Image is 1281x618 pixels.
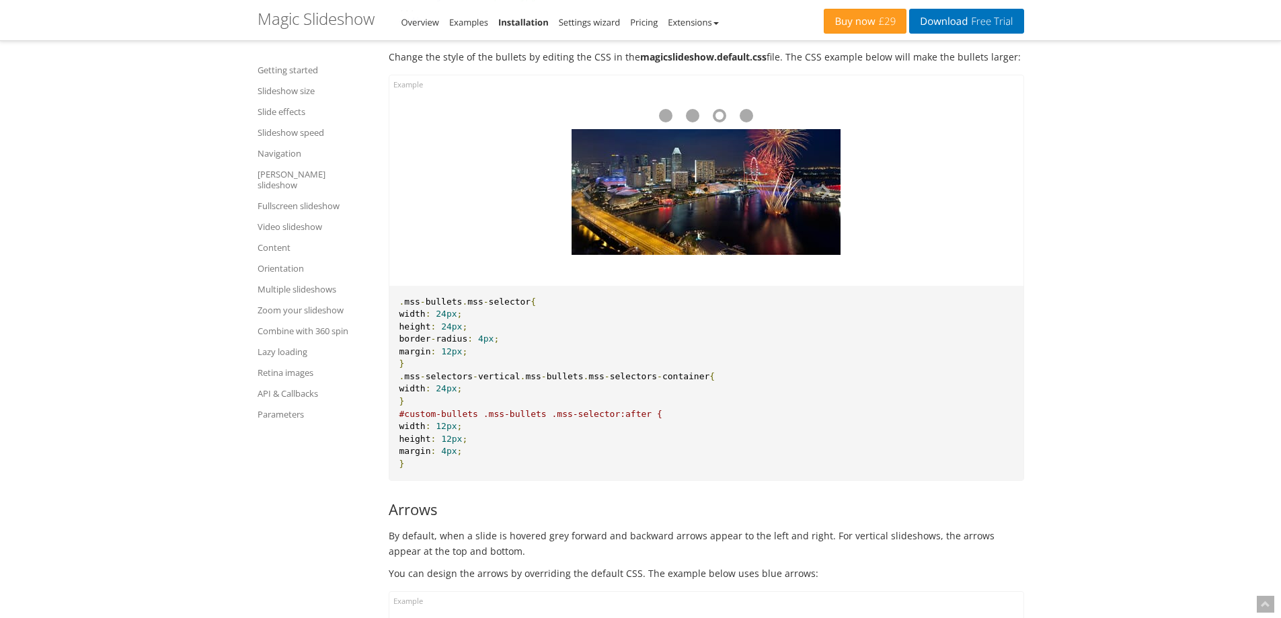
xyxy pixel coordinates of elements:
[258,385,372,401] a: API & Callbacks
[258,364,372,381] a: Retina images
[399,297,405,307] span: .
[258,281,372,297] a: Multiple slideshows
[462,434,467,444] span: ;
[494,334,499,344] span: ;
[399,409,662,419] span: #custom-bullets .mss-bullets .mss-selector:after {
[489,297,531,307] span: selector
[258,239,372,256] a: Content
[389,49,1024,65] p: Change the style of the bullets by editing the CSS in the file. The CSS example below will make t...
[610,371,657,381] span: selectors
[668,16,718,28] a: Extensions
[258,62,372,78] a: Getting started
[426,371,473,381] span: selectors
[426,383,431,393] span: :
[605,371,610,381] span: -
[399,396,405,406] span: }
[483,297,489,307] span: -
[909,9,1023,34] a: DownloadFree Trial
[258,198,372,214] a: Fullscreen slideshow
[449,16,488,28] a: Examples
[662,371,709,381] span: container
[399,321,431,332] span: height
[436,421,457,431] span: 12px
[462,297,467,307] span: .
[457,309,463,319] span: ;
[430,434,436,444] span: :
[467,297,483,307] span: mss
[420,371,426,381] span: -
[588,371,604,381] span: mss
[399,421,426,431] span: width
[824,9,906,34] a: Buy now£29
[404,297,420,307] span: mss
[258,124,372,141] a: Slideshow speed
[426,297,463,307] span: bullets
[430,321,436,332] span: :
[258,302,372,318] a: Zoom your slideshow
[541,371,547,381] span: -
[630,16,658,28] a: Pricing
[258,10,375,28] h1: Magic Slideshow
[547,371,584,381] span: bullets
[258,219,372,235] a: Video slideshow
[399,459,405,469] span: }
[399,383,426,393] span: width
[583,371,588,381] span: .
[441,434,462,444] span: 12px
[258,83,372,99] a: Slideshow size
[525,371,541,381] span: mss
[968,16,1013,27] span: Free Trial
[258,145,372,161] a: Navigation
[498,16,549,28] a: Installation
[258,406,372,422] a: Parameters
[389,566,1024,581] p: You can design the arrows by overriding the default CSS. The example below uses blue arrows:
[399,309,426,319] span: width
[441,321,462,332] span: 24px
[258,323,372,339] a: Combine with 360 spin
[430,334,436,344] span: -
[457,421,463,431] span: ;
[441,346,462,356] span: 12px
[478,334,494,344] span: 4px
[473,371,478,381] span: -
[389,501,1024,517] h3: Arrows
[436,309,457,319] span: 24px
[430,446,436,456] span: :
[436,383,457,393] span: 24px
[399,358,405,369] span: }
[404,371,420,381] span: mss
[457,446,463,456] span: ;
[399,346,431,356] span: margin
[457,383,463,393] span: ;
[657,371,662,381] span: -
[572,129,841,255] img: bullets css size
[559,16,621,28] a: Settings wizard
[399,334,431,344] span: border
[258,104,372,120] a: Slide effects
[876,16,896,27] span: £29
[462,321,467,332] span: ;
[426,421,431,431] span: :
[531,297,536,307] span: {
[258,260,372,276] a: Orientation
[399,371,405,381] span: .
[478,371,520,381] span: vertical
[401,16,439,28] a: Overview
[430,346,436,356] span: :
[467,334,473,344] span: :
[709,371,715,381] span: {
[399,434,431,444] span: height
[258,344,372,360] a: Lazy loading
[520,371,526,381] span: .
[258,166,372,193] a: [PERSON_NAME] slideshow
[389,528,1024,559] p: By default, when a slide is hovered grey forward and backward arrows appear to the left and right...
[399,446,431,456] span: margin
[462,346,467,356] span: ;
[640,50,767,63] strong: magicslideshow.default.css
[441,446,457,456] span: 4px
[420,297,426,307] span: -
[426,309,431,319] span: :
[436,334,467,344] span: radius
